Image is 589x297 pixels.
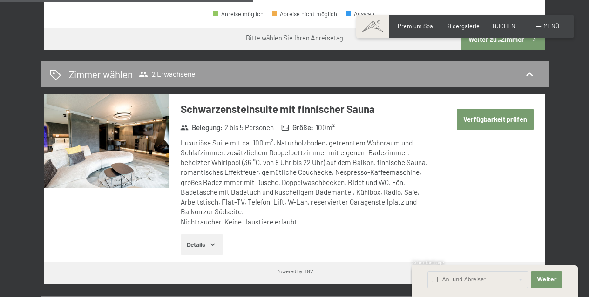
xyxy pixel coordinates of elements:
a: Bildergalerie [446,22,480,30]
a: Premium Spa [398,22,433,30]
span: Weiter [537,276,556,284]
img: mss_renderimg.php [44,94,169,188]
strong: Größe : [281,123,314,132]
div: Auswahl [346,11,376,17]
div: Anreise möglich [213,11,264,17]
button: Weiter [531,271,562,288]
div: Abreise nicht möglich [272,11,338,17]
span: 2 Erwachsene [139,70,195,79]
div: Bitte wählen Sie Ihren Anreisetag [246,33,343,43]
button: Verfügbarkeit prüfen [457,109,534,130]
div: Luxuriöse Suite mit ca. 100 m², Naturholzboden, getrenntem Wohnraum und Schlafzimmer, zusätzliche... [181,138,433,227]
span: Menü [543,22,559,30]
button: Weiter zu „Zimmer“ [461,28,545,50]
span: 100 m² [316,123,335,132]
h3: Schwarzensteinsuite mit finnischer Sauna [181,102,433,116]
a: BUCHEN [493,22,515,30]
button: Details [181,234,223,255]
div: Powered by HGV [276,267,313,275]
h2: Zimmer wählen [69,67,133,81]
strong: Belegung : [180,123,223,132]
span: 2 bis 5 Personen [224,123,274,132]
span: Schnellanfrage [412,260,444,265]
